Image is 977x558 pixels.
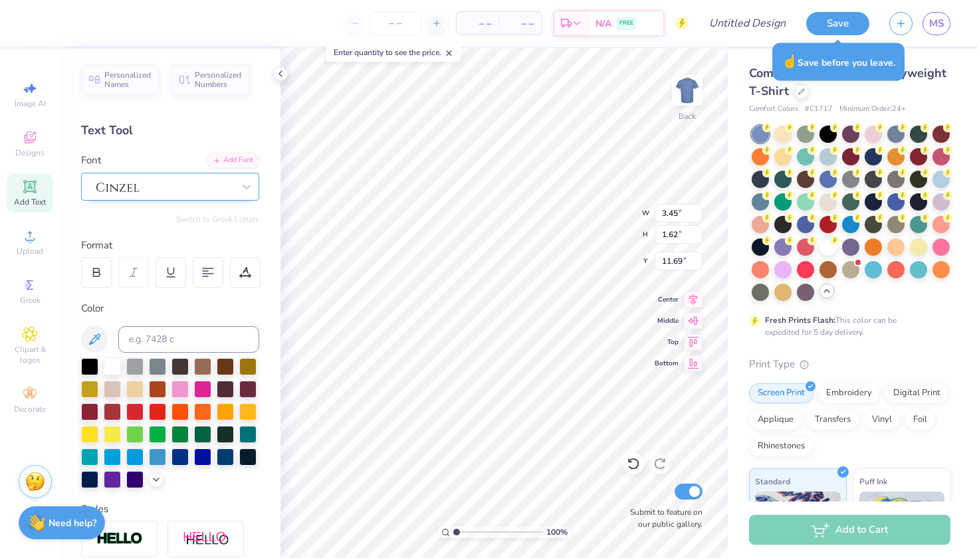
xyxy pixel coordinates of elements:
label: Submit to feature on our public gallery. [623,506,703,530]
span: Image AI [15,98,46,109]
div: Save before you leave. [772,43,905,81]
div: Format [81,238,261,253]
img: Stroke [96,531,143,547]
div: Digital Print [885,383,949,403]
span: 100 % [546,526,568,538]
div: Back [679,110,696,122]
input: Untitled Design [699,10,796,37]
img: Back [674,77,701,104]
button: Switch to Greek Letters [176,214,259,225]
div: Enter quantity to see the price. [326,43,461,62]
span: N/A [596,17,611,31]
input: – – [370,11,421,35]
span: Comfort Colors [749,104,798,115]
input: e.g. 7428 c [118,326,259,353]
label: Font [81,153,101,168]
span: Designs [15,147,45,158]
span: Minimum Order: 24 + [839,104,906,115]
span: Personalized Numbers [195,70,242,89]
span: ☝️ [782,53,798,70]
span: Puff Ink [859,474,887,488]
span: – – [507,17,534,31]
button: Save [806,12,869,35]
div: This color can be expedited for 5 day delivery. [765,314,928,338]
div: Styles [81,502,259,517]
strong: Fresh Prints Flash: [765,315,835,325]
span: Clipart & logos [7,344,53,365]
span: Bottom [655,359,679,368]
span: Center [655,295,679,304]
div: Color [81,301,259,316]
strong: Need help? [49,517,96,529]
div: Text Tool [81,122,259,139]
span: FREE [619,19,633,28]
a: MS [923,12,950,35]
span: Comfort Colors Adult Heavyweight T-Shirt [749,65,946,99]
span: Greek [20,295,41,306]
img: Puff Ink [859,492,945,558]
span: Middle [655,316,679,325]
div: Rhinestones [749,436,814,456]
div: Print Type [749,357,950,372]
div: Vinyl [863,410,901,430]
span: Decorate [14,404,46,415]
div: Add Font [207,153,259,168]
img: Standard [755,492,841,558]
span: Upload [17,246,43,256]
div: Applique [749,410,802,430]
span: Standard [755,474,790,488]
span: Personalized Names [104,70,152,89]
span: MS [929,16,944,31]
span: – – [465,17,491,31]
span: Top [655,337,679,347]
img: Shadow [183,531,229,547]
span: Add Text [14,197,46,207]
div: Screen Print [749,383,814,403]
div: Foil [905,410,936,430]
span: # C1717 [805,104,833,115]
div: Transfers [806,410,859,430]
div: Embroidery [817,383,881,403]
